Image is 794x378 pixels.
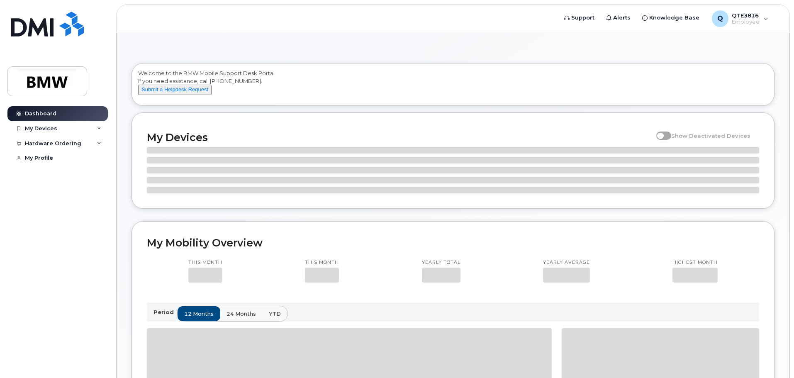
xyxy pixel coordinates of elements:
[305,259,339,266] p: This month
[138,85,212,95] button: Submit a Helpdesk Request
[227,310,256,318] span: 24 months
[422,259,460,266] p: Yearly total
[147,131,652,144] h2: My Devices
[543,259,590,266] p: Yearly average
[188,259,222,266] p: This month
[147,237,759,249] h2: My Mobility Overview
[269,310,281,318] span: YTD
[138,86,212,93] a: Submit a Helpdesk Request
[672,259,718,266] p: Highest month
[138,69,768,102] div: Welcome to the BMW Mobile Support Desk Portal If you need assistance, call [PHONE_NUMBER].
[656,128,663,134] input: Show Deactivated Devices
[671,132,750,139] span: Show Deactivated Devices
[153,308,177,316] p: Period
